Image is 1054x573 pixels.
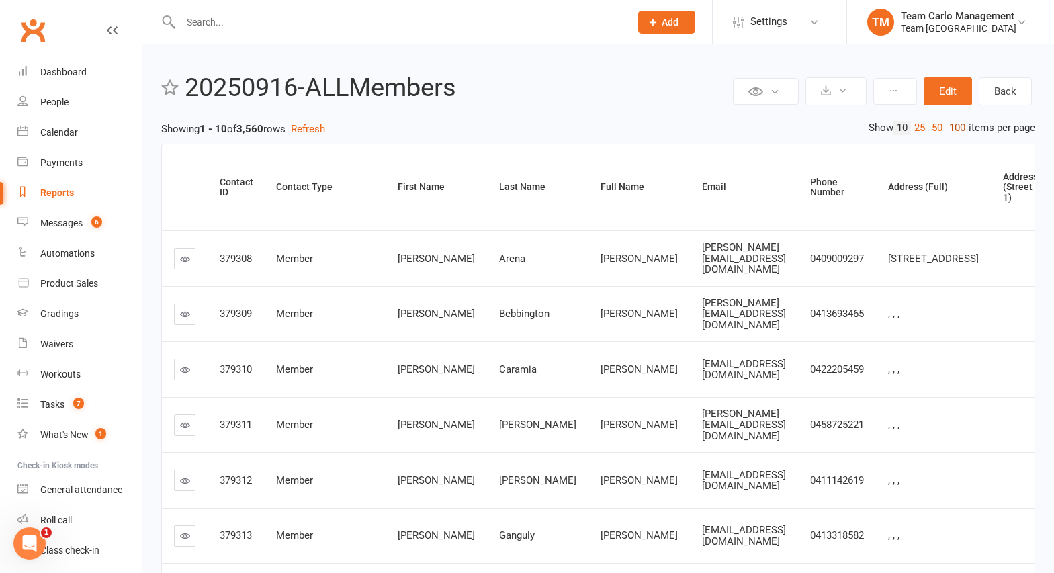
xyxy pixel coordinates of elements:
[888,182,980,192] div: Address (Full)
[398,529,475,541] span: [PERSON_NAME]
[601,308,678,320] span: [PERSON_NAME]
[276,253,313,265] span: Member
[901,10,1016,22] div: Team Carlo Management
[810,308,864,320] span: 0413693465
[702,182,787,192] div: Email
[398,418,475,431] span: [PERSON_NAME]
[888,474,899,486] span: , , ,
[200,123,227,135] strong: 1 - 10
[810,177,865,198] div: Phone Number
[91,216,102,228] span: 6
[810,529,864,541] span: 0413318582
[702,358,786,382] span: [EMAIL_ADDRESS][DOMAIN_NAME]
[810,363,864,376] span: 0422205459
[888,418,899,431] span: , , ,
[17,390,142,420] a: Tasks 7
[220,418,252,431] span: 379311
[40,187,74,198] div: Reports
[185,74,730,102] h2: 20250916-ALLMembers
[702,297,786,331] span: [PERSON_NAME][EMAIL_ADDRESS][DOMAIN_NAME]
[276,474,313,486] span: Member
[40,515,72,525] div: Roll call
[40,278,98,289] div: Product Sales
[40,248,95,259] div: Automations
[702,408,786,442] span: [PERSON_NAME][EMAIL_ADDRESS][DOMAIN_NAME]
[276,363,313,376] span: Member
[17,420,142,450] a: What's New1
[17,269,142,299] a: Product Sales
[40,308,79,319] div: Gradings
[17,57,142,87] a: Dashboard
[601,418,678,431] span: [PERSON_NAME]
[702,469,786,492] span: [EMAIL_ADDRESS][DOMAIN_NAME]
[867,9,894,36] div: TM
[161,121,1035,137] div: Showing of rows
[17,329,142,359] a: Waivers
[946,121,969,135] a: 100
[276,182,375,192] div: Contact Type
[40,218,83,228] div: Messages
[888,253,979,265] span: [STREET_ADDRESS]
[17,208,142,238] a: Messages 6
[40,67,87,77] div: Dashboard
[601,182,679,192] div: Full Name
[499,418,576,431] span: [PERSON_NAME]
[662,17,678,28] span: Add
[1003,172,1038,203] div: Address (Street 1)
[979,77,1032,105] a: Back
[398,182,476,192] div: First Name
[177,13,621,32] input: Search...
[220,308,252,320] span: 379309
[73,398,84,409] span: 7
[276,308,313,320] span: Member
[220,253,252,265] span: 379308
[601,474,678,486] span: [PERSON_NAME]
[499,474,576,486] span: [PERSON_NAME]
[869,121,1035,135] div: Show items per page
[702,241,786,275] span: [PERSON_NAME][EMAIL_ADDRESS][DOMAIN_NAME]
[499,529,535,541] span: Ganguly
[40,157,83,168] div: Payments
[750,7,787,37] span: Settings
[291,121,325,137] button: Refresh
[17,535,142,566] a: Class kiosk mode
[888,529,899,541] span: , , ,
[17,118,142,148] a: Calendar
[16,13,50,47] a: Clubworx
[17,148,142,178] a: Payments
[40,429,89,440] div: What's New
[40,484,122,495] div: General attendance
[220,363,252,376] span: 379310
[220,474,252,486] span: 379312
[220,529,252,541] span: 379313
[928,121,946,135] a: 50
[638,11,695,34] button: Add
[17,299,142,329] a: Gradings
[17,238,142,269] a: Automations
[398,474,475,486] span: [PERSON_NAME]
[40,399,64,410] div: Tasks
[901,22,1016,34] div: Team [GEOGRAPHIC_DATA]
[601,529,678,541] span: [PERSON_NAME]
[888,363,899,376] span: , , ,
[17,178,142,208] a: Reports
[888,308,899,320] span: , , ,
[17,505,142,535] a: Roll call
[17,359,142,390] a: Workouts
[810,474,864,486] span: 0411142619
[810,253,864,265] span: 0409009297
[40,369,81,380] div: Workouts
[95,428,106,439] span: 1
[924,77,972,105] button: Edit
[40,545,99,556] div: Class check-in
[499,253,525,265] span: Arena
[276,529,313,541] span: Member
[41,527,52,538] span: 1
[601,363,678,376] span: [PERSON_NAME]
[499,182,578,192] div: Last Name
[17,87,142,118] a: People
[40,97,69,107] div: People
[236,123,263,135] strong: 3,560
[13,527,46,560] iframe: Intercom live chat
[893,121,911,135] a: 10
